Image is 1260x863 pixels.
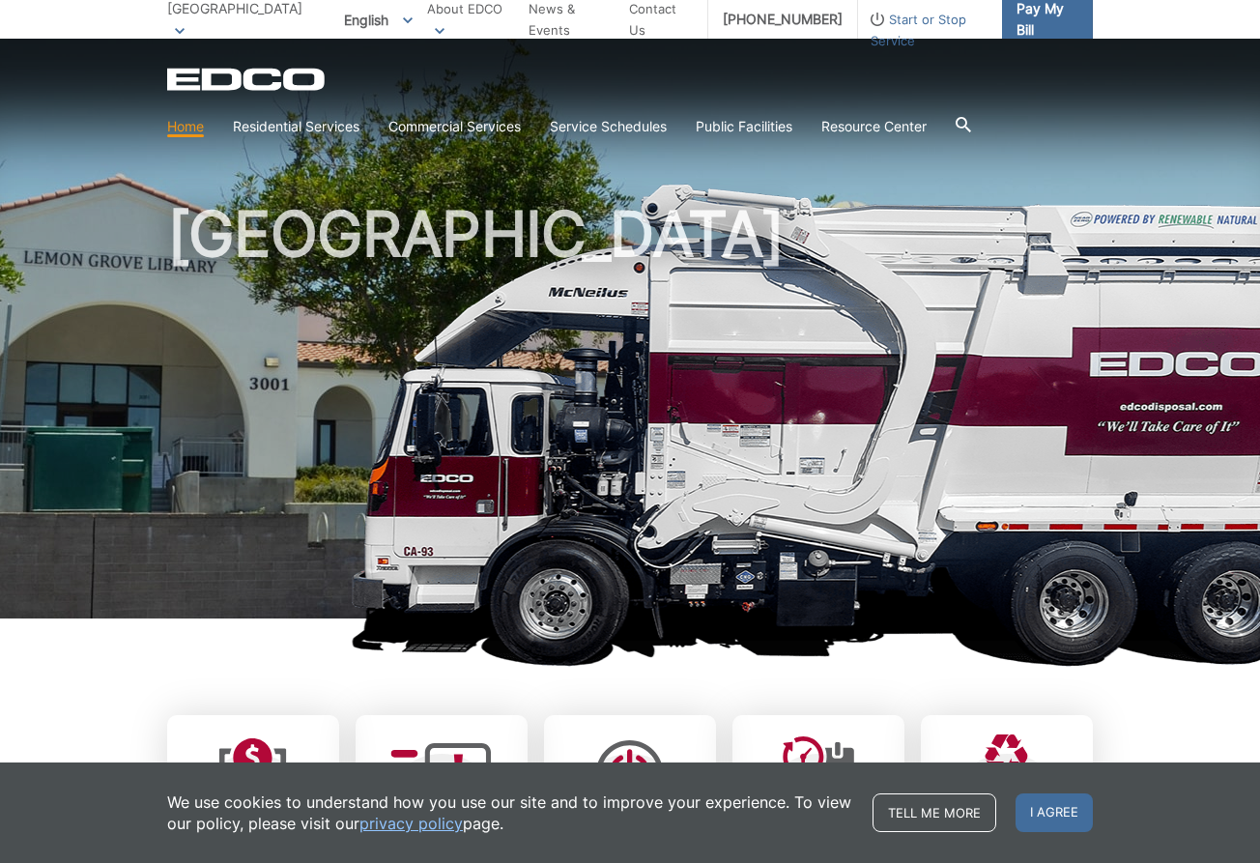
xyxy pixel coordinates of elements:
span: English [329,4,427,36]
a: Service Schedules [550,116,667,137]
a: Home [167,116,204,137]
a: privacy policy [359,813,463,834]
h1: [GEOGRAPHIC_DATA] [167,203,1093,627]
a: Commercial Services [388,116,521,137]
p: We use cookies to understand how you use our site and to improve your experience. To view our pol... [167,791,853,834]
a: EDCD logo. Return to the homepage. [167,68,328,91]
a: Residential Services [233,116,359,137]
a: Resource Center [821,116,927,137]
a: Public Facilities [696,116,792,137]
span: I agree [1016,793,1093,832]
a: Tell me more [873,793,996,832]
